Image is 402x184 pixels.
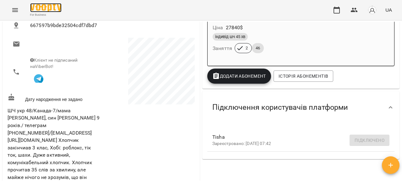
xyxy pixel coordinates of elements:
[202,91,399,124] div: Підключення користувачів платформи
[212,133,379,141] span: Tisha
[385,7,392,13] span: UA
[208,1,391,61] button: Ціна27840$індивід шч 45 хвЗаняття246
[242,45,252,51] span: 2
[207,69,271,84] button: Додати Абонемент
[6,92,101,104] div: Дату народження не задано
[383,4,394,16] button: UA
[252,45,264,51] span: 46
[34,74,43,84] img: Telegram
[8,3,23,18] button: Menu
[368,6,377,14] img: avatar_s.png
[226,24,243,31] p: 27840 $
[212,72,266,80] span: Додати Абонемент
[30,58,78,69] span: Клієнт не підписаний на ViberBot!
[213,23,223,32] h6: Ціна
[30,13,62,17] span: For Business
[274,70,333,82] button: Історія абонементів
[279,72,328,80] span: Історія абонементів
[30,70,47,86] button: Клієнт підписаний на VooptyBot
[30,3,62,12] img: Voopty Logo
[30,22,190,29] span: 667597b9bde32504cdf7dbd7
[213,34,248,40] span: індивід шч 45 хв
[212,103,348,112] span: Підключення користувачів платформи
[213,44,232,53] h6: Заняття
[212,141,379,147] p: Зареєстровано: [DATE] 07:42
